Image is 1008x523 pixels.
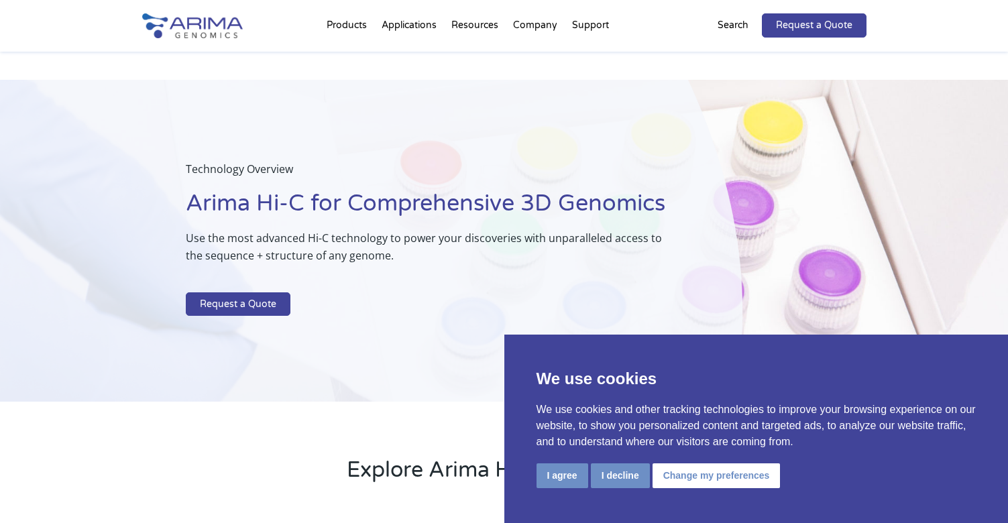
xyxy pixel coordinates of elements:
[186,292,290,316] a: Request a Quote
[537,367,976,391] p: We use cookies
[142,13,243,38] img: Arima-Genomics-logo
[653,463,781,488] button: Change my preferences
[591,463,650,488] button: I decline
[142,455,866,496] h2: Explore Arima Hi-C Technology
[186,229,675,275] p: Use the most advanced Hi-C technology to power your discoveries with unparalleled access to the s...
[762,13,866,38] a: Request a Quote
[718,17,748,34] p: Search
[186,160,675,188] p: Technology Overview
[537,463,588,488] button: I agree
[186,188,675,229] h1: Arima Hi-C for Comprehensive 3D Genomics
[537,402,976,450] p: We use cookies and other tracking technologies to improve your browsing experience on our website...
